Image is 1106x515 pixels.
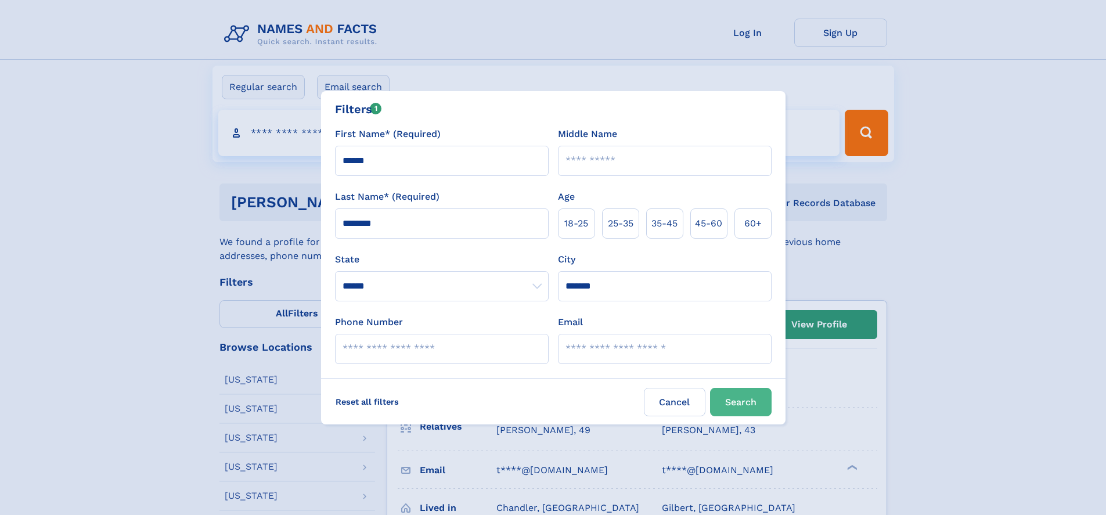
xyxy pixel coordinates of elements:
label: Age [558,190,575,204]
div: Filters [335,100,382,118]
button: Search [710,388,772,416]
label: Phone Number [335,315,403,329]
span: 60+ [744,217,762,231]
label: Middle Name [558,127,617,141]
label: Email [558,315,583,329]
label: Cancel [644,388,705,416]
label: Last Name* (Required) [335,190,439,204]
span: 25‑35 [608,217,633,231]
label: Reset all filters [328,388,406,416]
span: 18‑25 [564,217,588,231]
label: First Name* (Required) [335,127,441,141]
label: State [335,253,549,266]
span: 45‑60 [695,217,722,231]
label: City [558,253,575,266]
span: 35‑45 [651,217,678,231]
